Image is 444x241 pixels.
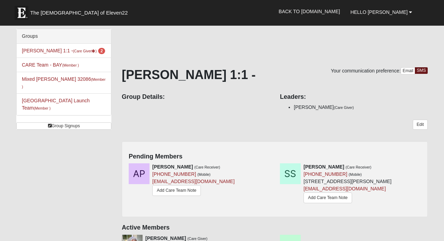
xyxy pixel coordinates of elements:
[413,120,428,130] a: Edit
[304,186,386,191] a: [EMAIL_ADDRESS][DOMAIN_NAME]
[350,9,408,15] span: Hello [PERSON_NAME]
[73,49,97,53] small: (Care Giver )
[34,106,50,110] small: (Member )
[152,171,196,177] a: [PHONE_NUMBER]
[30,9,128,16] span: The [DEMOGRAPHIC_DATA] of Eleven22
[22,48,105,53] a: [PERSON_NAME] 1:1 -(Care Giver) 2
[304,164,344,170] strong: [PERSON_NAME]
[334,105,354,110] small: (Care Giver)
[152,164,193,170] strong: [PERSON_NAME]
[345,3,417,21] a: Hello [PERSON_NAME]
[152,185,201,196] a: Add Care Team Note
[331,68,401,74] span: Your communication preference:
[16,122,111,130] a: Group Signups
[349,172,362,177] small: (Mobile)
[280,93,428,101] h4: Leaders:
[152,179,234,184] a: [EMAIL_ADDRESS][DOMAIN_NAME]
[122,67,428,82] h1: [PERSON_NAME] 1:1 -
[273,3,345,20] a: Back to [DOMAIN_NAME]
[194,165,220,169] small: (Care Receiver)
[17,29,111,44] div: Groups
[197,172,211,177] small: (Mobile)
[345,165,371,169] small: (Care Receiver)
[294,104,428,111] li: [PERSON_NAME]
[415,67,428,74] a: SMS
[22,98,90,111] a: [GEOGRAPHIC_DATA] Launch Team(Member )
[22,62,79,68] a: CARE Team - BAY(Member )
[304,171,347,177] a: [PHONE_NUMBER]
[62,63,79,67] small: (Member )
[22,76,105,89] a: Mixed [PERSON_NAME] 32086(Member )
[98,48,105,54] span: number of pending members
[122,93,270,101] h4: Group Details:
[11,2,150,20] a: The [DEMOGRAPHIC_DATA] of Eleven22
[122,224,428,232] h4: Active Members
[15,6,28,20] img: Eleven22 logo
[401,67,416,75] a: Email
[129,153,421,161] h4: Pending Members
[304,163,392,205] div: [STREET_ADDRESS][PERSON_NAME]
[304,192,352,203] a: Add Care Team Note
